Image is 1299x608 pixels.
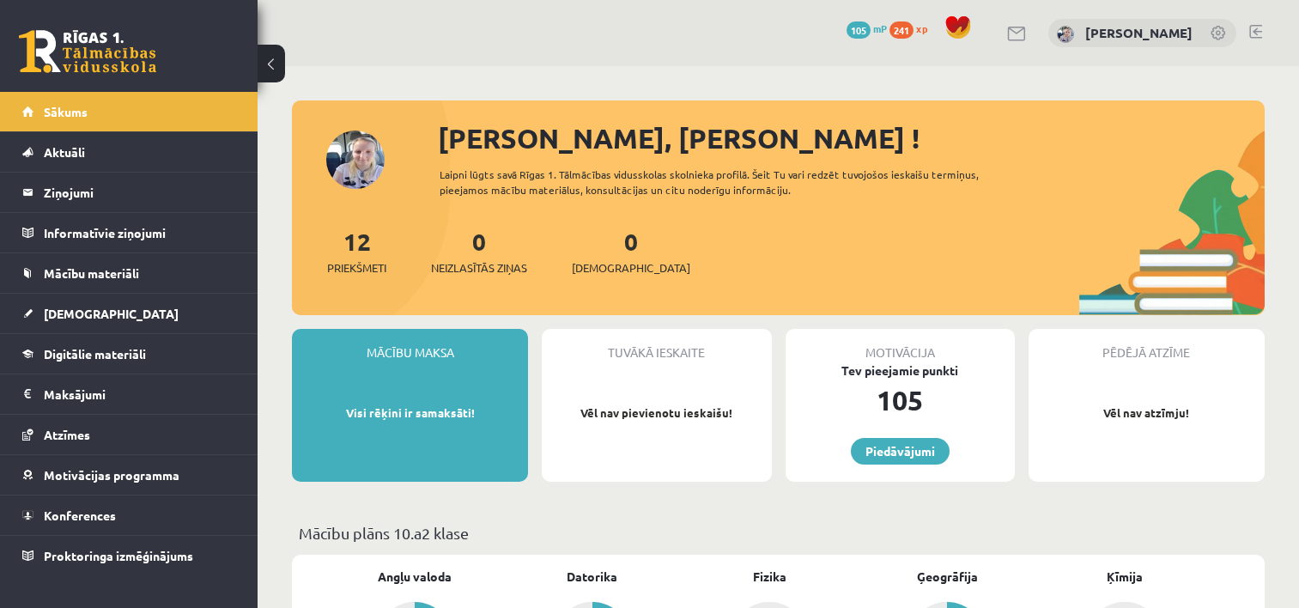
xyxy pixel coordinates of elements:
a: 12Priekšmeti [327,226,386,277]
a: 0[DEMOGRAPHIC_DATA] [572,226,690,277]
a: Rīgas 1. Tālmācības vidusskola [19,30,156,73]
span: Neizlasītās ziņas [431,259,527,277]
span: 105 [847,21,871,39]
a: Ģeogrāfija [917,568,978,586]
a: Mācību materiāli [22,253,236,293]
span: Priekšmeti [327,259,386,277]
a: [DEMOGRAPHIC_DATA] [22,294,236,333]
a: Aktuāli [22,132,236,172]
div: 105 [786,380,1015,421]
a: 105 mP [847,21,887,35]
div: Mācību maksa [292,329,528,362]
p: Visi rēķini ir samaksāti! [300,404,519,422]
img: Kristīne Vītola [1057,26,1074,43]
legend: Ziņojumi [44,173,236,212]
p: Vēl nav atzīmju! [1037,404,1256,422]
a: Informatīvie ziņojumi [22,213,236,252]
div: Tuvākā ieskaite [542,329,771,362]
a: Atzīmes [22,415,236,454]
a: 0Neizlasītās ziņas [431,226,527,277]
span: mP [873,21,887,35]
a: Maksājumi [22,374,236,414]
a: Piedāvājumi [851,438,950,465]
p: Vēl nav pievienotu ieskaišu! [550,404,762,422]
a: Datorika [567,568,617,586]
span: Proktoringa izmēģinājums [44,548,193,563]
span: xp [916,21,927,35]
a: Angļu valoda [378,568,452,586]
p: Mācību plāns 10.a2 klase [299,521,1258,544]
span: Digitālie materiāli [44,346,146,362]
span: Aktuāli [44,144,85,160]
a: 241 xp [889,21,936,35]
a: Digitālie materiāli [22,334,236,374]
div: [PERSON_NAME], [PERSON_NAME] ! [438,118,1265,159]
span: [DEMOGRAPHIC_DATA] [44,306,179,321]
a: Ziņojumi [22,173,236,212]
span: Motivācijas programma [44,467,179,483]
span: Atzīmes [44,427,90,442]
span: Konferences [44,508,116,523]
a: Proktoringa izmēģinājums [22,536,236,575]
span: [DEMOGRAPHIC_DATA] [572,259,690,277]
a: Ķīmija [1107,568,1143,586]
span: Sākums [44,104,88,119]
a: Fizika [753,568,786,586]
div: Pēdējā atzīme [1029,329,1265,362]
div: Motivācija [786,329,1015,362]
legend: Informatīvie ziņojumi [44,213,236,252]
a: Sākums [22,92,236,131]
span: Mācību materiāli [44,265,139,281]
div: Tev pieejamie punkti [786,362,1015,380]
a: Konferences [22,496,236,535]
a: Motivācijas programma [22,455,236,495]
a: [PERSON_NAME] [1085,24,1193,41]
div: Laipni lūgts savā Rīgas 1. Tālmācības vidusskolas skolnieka profilā. Šeit Tu vari redzēt tuvojošo... [440,167,1023,198]
legend: Maksājumi [44,374,236,414]
span: 241 [889,21,914,39]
